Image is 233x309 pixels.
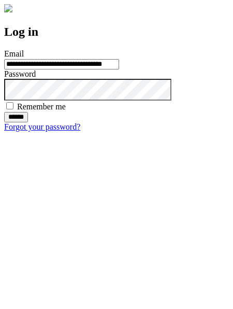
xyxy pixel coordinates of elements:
label: Remember me [17,102,66,111]
label: Email [4,49,24,58]
img: logo-4e3dc11c47720685a147b03b5a06dd966a58ff35d612b21f08c02c0306f2b779.png [4,4,12,12]
label: Password [4,69,36,78]
a: Forgot your password? [4,122,80,131]
h2: Log in [4,25,229,39]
